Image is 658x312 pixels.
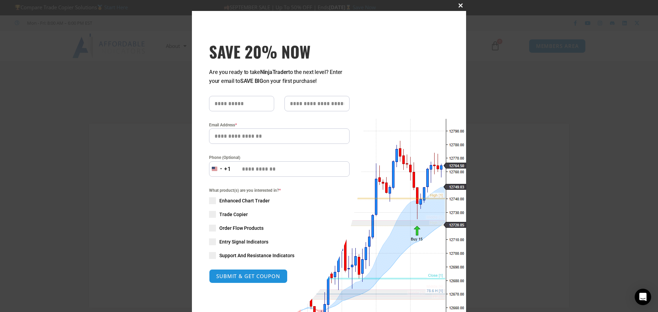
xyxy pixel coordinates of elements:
strong: NinjaTrader [260,69,288,75]
span: Trade Copier [219,211,248,218]
label: Support And Resistance Indicators [209,252,350,259]
div: +1 [224,165,231,174]
label: Trade Copier [209,211,350,218]
span: Entry Signal Indicators [219,238,268,245]
strong: SAVE BIG [240,78,263,84]
span: Support And Resistance Indicators [219,252,294,259]
span: What product(s) are you interested in? [209,187,350,194]
div: Open Intercom Messenger [635,289,651,305]
label: Order Flow Products [209,225,350,232]
span: Order Flow Products [219,225,264,232]
label: Phone (Optional) [209,154,350,161]
label: Enhanced Chart Trader [209,197,350,204]
label: Entry Signal Indicators [209,238,350,245]
label: Email Address [209,122,350,128]
h3: SAVE 20% NOW [209,42,350,61]
span: Enhanced Chart Trader [219,197,270,204]
button: SUBMIT & GET COUPON [209,269,288,283]
p: Are you ready to take to the next level? Enter your email to on your first purchase! [209,68,350,86]
button: Selected country [209,161,231,177]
